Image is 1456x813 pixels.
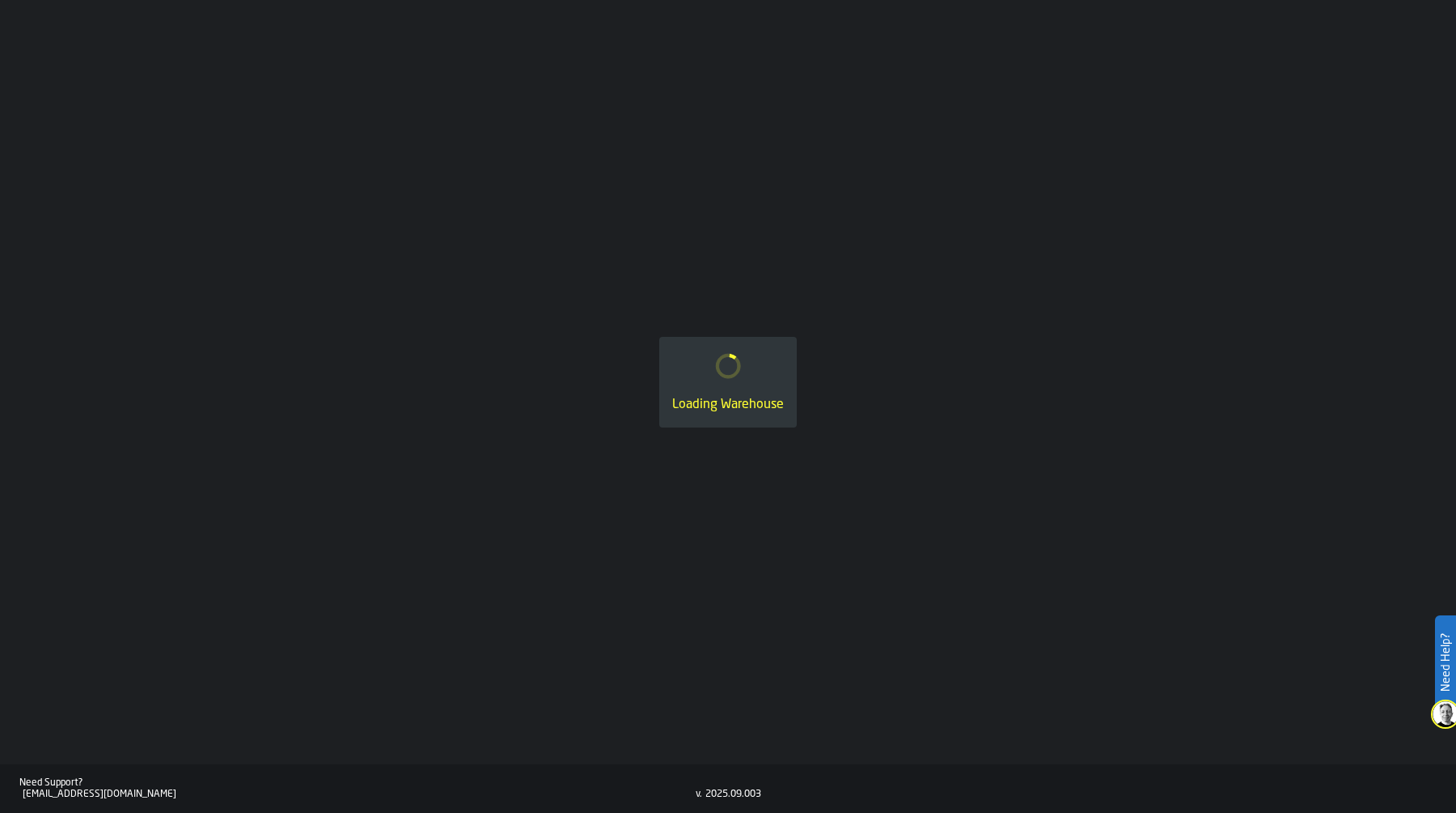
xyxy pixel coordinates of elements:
[672,395,784,415] div: Loading Warehouse
[705,789,761,800] div: 2025.09.003
[19,777,696,789] div: Need Support?
[1437,617,1454,708] label: Need Help?
[23,789,696,800] div: [EMAIL_ADDRESS][DOMAIN_NAME]
[696,789,702,800] div: v.
[19,777,696,800] a: Need Support?[EMAIL_ADDRESS][DOMAIN_NAME]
